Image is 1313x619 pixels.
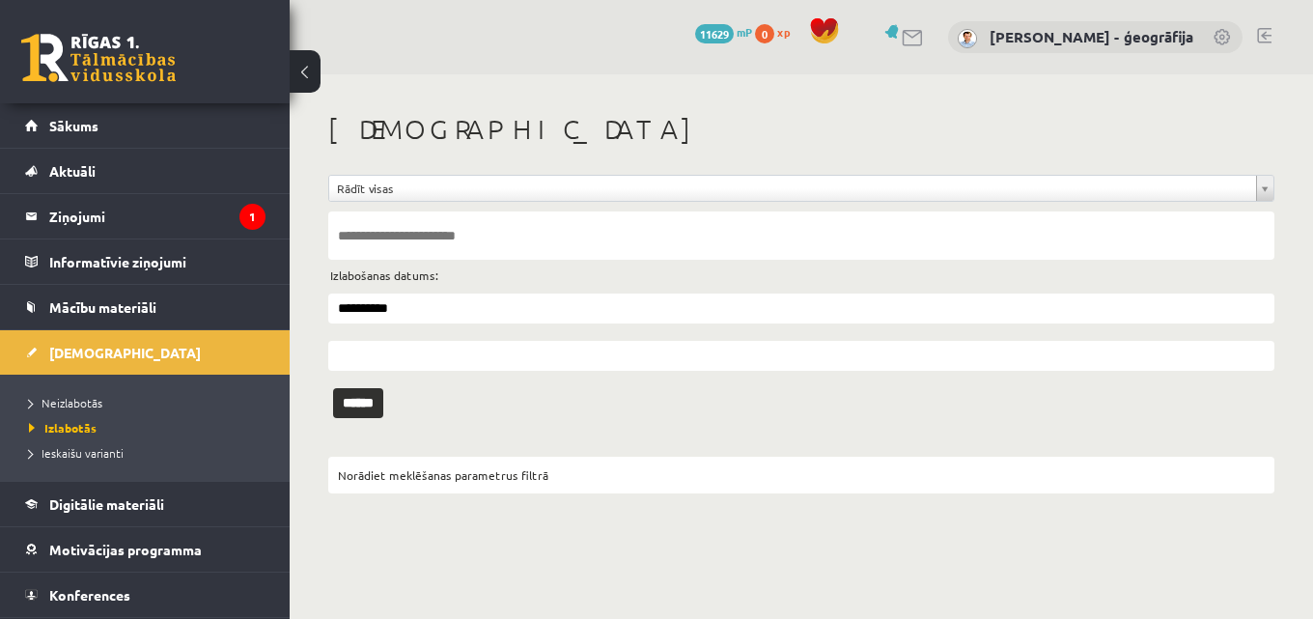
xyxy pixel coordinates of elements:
[737,24,752,40] span: mP
[695,24,734,43] span: 11629
[29,445,124,461] span: Ieskaišu varianti
[21,34,176,82] a: Rīgas 1. Tālmācības vidusskola
[755,24,774,43] span: 0
[49,344,201,361] span: [DEMOGRAPHIC_DATA]
[25,194,265,239] a: Ziņojumi1
[958,29,977,48] img: Toms Krūmiņš - ģeogrāfija
[695,24,752,40] a: 11629 mP
[337,176,1248,201] span: Rādīt visas
[25,149,265,193] a: Aktuāli
[25,573,265,617] a: Konferences
[25,330,265,375] a: [DEMOGRAPHIC_DATA]
[755,24,799,40] a: 0 xp
[25,482,265,526] a: Digitālie materiāli
[29,394,270,411] a: Neizlabotās
[49,162,96,180] span: Aktuāli
[29,419,270,436] a: Izlabotās
[25,103,265,148] a: Sākums
[49,117,98,134] span: Sākums
[330,263,438,288] label: Izlabošanas datums:
[29,395,102,410] span: Neizlabotās
[29,444,270,462] a: Ieskaišu varianti
[25,527,265,572] a: Motivācijas programma
[25,239,265,284] a: Informatīvie ziņojumi
[239,204,265,230] i: 1
[338,466,1265,484] div: Norādiet meklēšanas parametrus filtrā
[29,420,97,436] span: Izlabotās
[49,194,265,239] legend: Ziņojumi
[49,239,265,284] legend: Informatīvie ziņojumi
[328,113,1274,146] h1: [DEMOGRAPHIC_DATA]
[49,298,156,316] span: Mācību materiāli
[329,176,1273,201] a: Rādīt visas
[25,285,265,329] a: Mācību materiāli
[990,27,1193,46] a: [PERSON_NAME] - ģeogrāfija
[49,541,202,558] span: Motivācijas programma
[49,586,130,604] span: Konferences
[49,495,164,513] span: Digitālie materiāli
[777,24,790,40] span: xp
